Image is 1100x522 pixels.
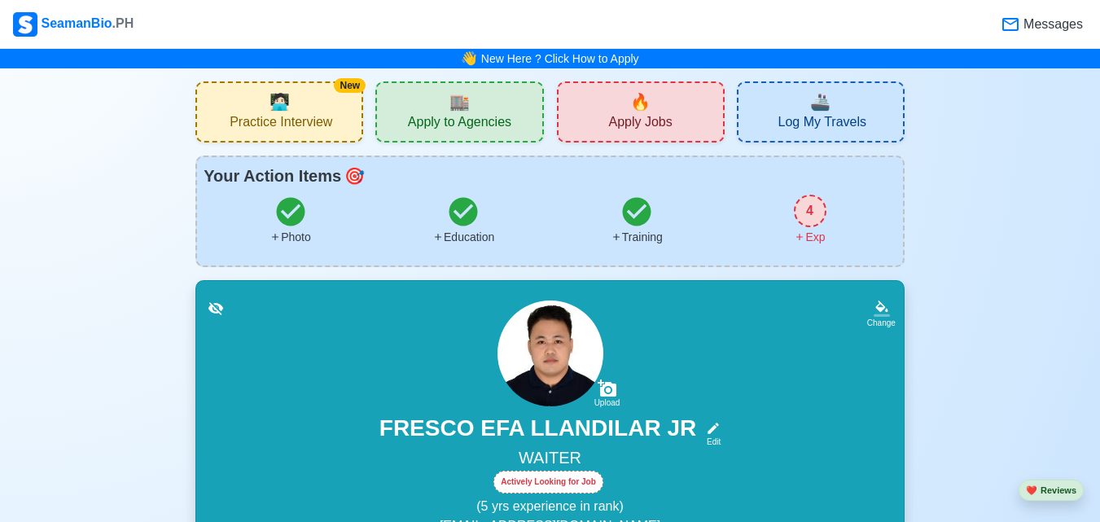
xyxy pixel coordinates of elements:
span: Messages [1020,15,1083,34]
div: 4 [794,195,826,227]
h3: FRESCO EFA LLANDILAR JR [379,415,696,448]
h5: WAITER [216,448,884,471]
div: Change [867,317,896,329]
div: New [334,78,366,93]
span: Log My Travels [778,114,866,134]
div: Upload [594,398,620,408]
div: Exp [794,229,825,246]
span: todo [344,164,365,188]
p: (5 yrs experience in rank) [216,497,884,516]
span: Apply Jobs [608,114,672,134]
span: agencies [449,90,470,114]
span: new [630,90,651,114]
div: Your Action Items [204,164,896,188]
span: heart [1026,485,1037,495]
span: .PH [112,16,134,30]
button: heartReviews [1019,480,1084,502]
span: Practice Interview [230,114,332,134]
div: Education [432,229,494,246]
span: bell [457,46,481,71]
div: Training [611,229,663,246]
div: Edit [699,436,721,448]
span: interview [270,90,290,114]
div: Photo [270,229,311,246]
span: travel [810,90,830,114]
a: New Here ? Click How to Apply [481,52,639,65]
img: Logo [13,12,37,37]
div: Actively Looking for Job [493,471,603,493]
div: SeamanBio [13,12,134,37]
span: Apply to Agencies [408,114,511,134]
